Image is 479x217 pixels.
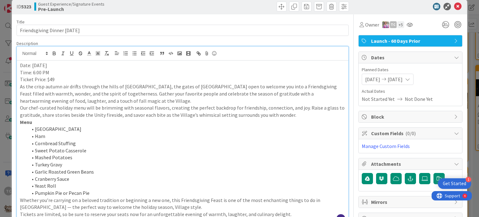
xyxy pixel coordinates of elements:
li: Ham [27,133,345,140]
p: Whether you’re carrying on a beloved tradition or beginning a new one, this Friendsgiving Feast i... [20,197,345,211]
p: Our chef-curated holiday menu will be brimming with seasonal flavors, creating the perfect backdr... [20,104,345,118]
div: 4 [32,2,34,7]
div: 1 [466,177,471,182]
span: Actual Dates [362,88,459,95]
li: Cranberry Sauce [27,175,345,183]
span: Description [17,41,38,46]
span: Planned Dates [362,67,459,73]
label: Title [17,19,25,25]
p: Time: 6:00 PM [20,69,345,76]
li: Mashed Potatoes [27,154,345,161]
span: ID [17,3,31,10]
span: Custom Fields [371,130,451,137]
span: Not Done Yet [405,95,433,103]
p: As the crisp autumn air drifts through the hills of [GEOGRAPHIC_DATA], the gates of [GEOGRAPHIC_D... [20,83,345,104]
a: Manage Custom Fields [362,143,410,149]
li: Sweet Potato Casserole [27,147,345,154]
span: Block [371,113,451,121]
span: [DATE] [388,76,403,83]
span: [DATE] [365,76,380,83]
li: Cornbread Stuffing [27,140,345,147]
span: Support [13,1,28,8]
li: Pumpkin Pie or Pecan Pie [27,190,345,197]
b: Pre-Launch [38,7,104,12]
div: Get Started [443,180,466,187]
div: Open Get Started checklist, remaining modules: 1 [438,178,471,189]
p: Ticket Price: $49 [20,76,345,83]
li: Turkey Gravy [27,161,345,168]
strong: Menu [20,119,32,125]
span: Dates [371,54,451,61]
span: Mirrors [371,198,451,206]
span: Guest Experience/Signature Events [38,2,104,7]
b: 5323 [21,3,31,10]
li: [GEOGRAPHIC_DATA] [27,126,345,133]
span: Attachments [371,160,451,168]
span: Not Started Yet [362,95,395,103]
img: OM [382,21,389,28]
input: type card name here... [17,25,348,36]
li: Yeast Roll [27,182,345,190]
div: TC [390,21,397,28]
li: Garlic Roasted Green Beans [27,168,345,175]
span: Launch - 60 Days Prior [371,37,451,45]
div: + 5 [397,21,404,28]
p: Date: [DATE] [20,62,345,69]
span: Owner [365,21,379,28]
span: ( 0/0 ) [405,130,416,136]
